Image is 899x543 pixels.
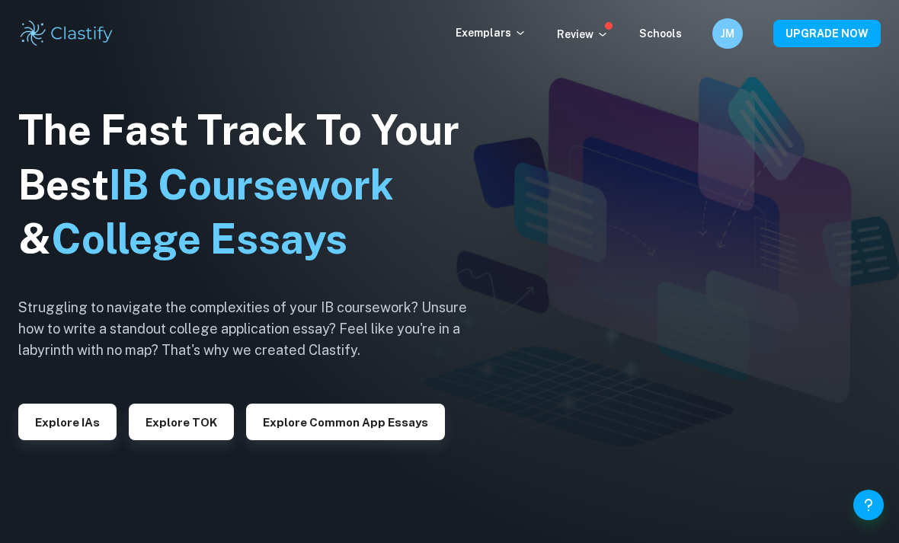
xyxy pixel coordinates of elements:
[18,18,115,49] img: Clastify logo
[18,404,117,440] button: Explore IAs
[456,24,526,41] p: Exemplars
[557,26,609,43] p: Review
[639,27,682,40] a: Schools
[18,297,491,361] h6: Struggling to navigate the complexities of your IB coursework? Unsure how to write a standout col...
[719,25,737,42] h6: JM
[109,161,394,209] span: IB Coursework
[51,215,347,263] span: College Essays
[712,18,743,49] button: JM
[853,490,884,520] button: Help and Feedback
[129,414,234,429] a: Explore TOK
[129,404,234,440] button: Explore TOK
[18,103,491,267] h1: The Fast Track To Your Best &
[773,20,881,47] button: UPGRADE NOW
[246,404,445,440] button: Explore Common App essays
[18,414,117,429] a: Explore IAs
[246,414,445,429] a: Explore Common App essays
